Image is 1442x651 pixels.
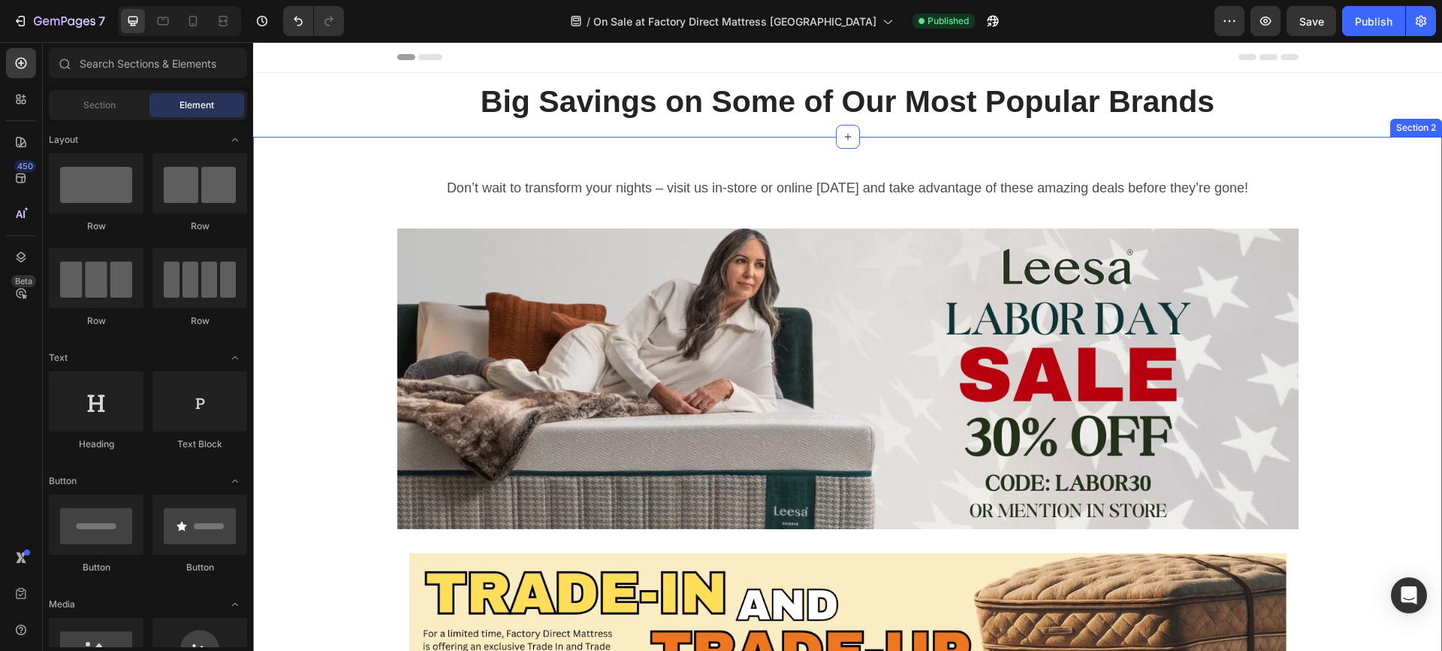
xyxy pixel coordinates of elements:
[14,160,36,172] div: 450
[49,220,143,233] div: Row
[49,48,247,78] input: Search Sections & Elements
[152,314,247,328] div: Row
[928,14,969,28] span: Published
[1299,15,1324,28] span: Save
[152,561,247,574] div: Button
[1355,14,1392,29] div: Publish
[223,469,247,493] span: Toggle open
[1342,6,1405,36] button: Publish
[49,314,143,328] div: Row
[593,14,876,29] span: On Sale at Factory Direct Mattress [GEOGRAPHIC_DATA]
[49,598,75,611] span: Media
[1287,6,1336,36] button: Save
[223,128,247,152] span: Toggle open
[223,592,247,616] span: Toggle open
[179,98,214,112] span: Element
[152,220,247,233] div: Row
[253,42,1442,651] iframe: Design area
[1140,79,1186,92] div: Section 2
[49,133,78,147] span: Layout
[223,346,247,370] span: Toggle open
[83,98,116,112] span: Section
[283,6,344,36] div: Undo/Redo
[11,275,36,287] div: Beta
[49,561,143,574] div: Button
[587,14,590,29] span: /
[152,438,247,451] div: Text Block
[1391,577,1427,613] div: Open Intercom Messenger
[6,6,112,36] button: 7
[98,12,105,30] p: 7
[49,351,68,365] span: Text
[49,438,143,451] div: Heading
[49,474,77,488] span: Button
